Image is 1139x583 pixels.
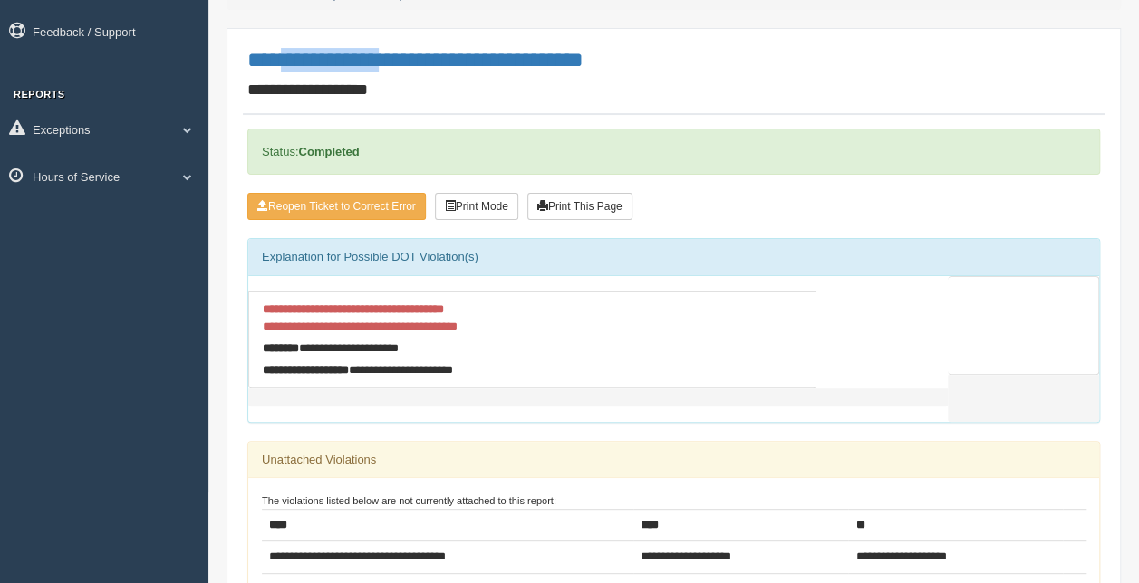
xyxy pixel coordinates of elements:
[247,129,1100,175] div: Status:
[435,193,518,220] button: Print Mode
[248,442,1099,478] div: Unattached Violations
[247,193,426,220] button: Reopen Ticket
[262,495,556,506] small: The violations listed below are not currently attached to this report:
[248,239,1099,275] div: Explanation for Possible DOT Violation(s)
[527,193,632,220] button: Print This Page
[298,145,359,158] strong: Completed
